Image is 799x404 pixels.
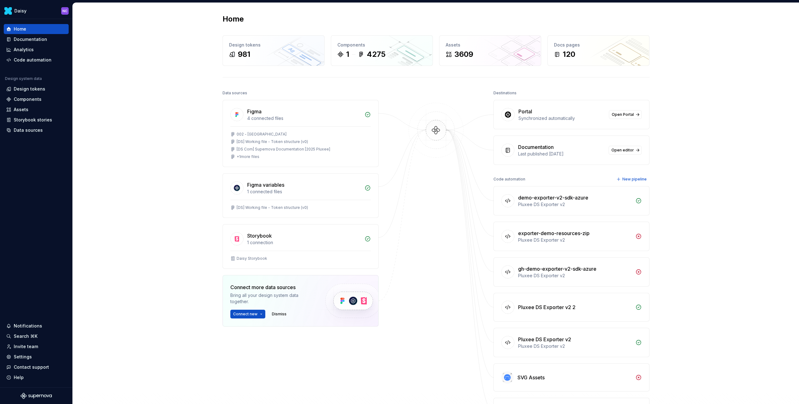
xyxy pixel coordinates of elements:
div: Connect more data sources [230,283,315,291]
div: Docs pages [554,42,643,48]
div: Portal [518,108,532,115]
a: Docs pages120 [547,35,649,66]
span: Dismiss [272,312,287,317]
div: 981 [238,49,250,59]
div: Daisy Storybook [237,256,267,261]
div: Synchronized automatically [518,115,605,121]
div: [DS] Working file - Token structure (v0) [237,139,308,144]
div: Code automation [14,57,51,63]
div: Help [14,374,24,381]
div: NC [62,8,67,13]
a: Storybook1 connectionDaisy Storybook [223,224,379,269]
div: Pluxee DS Exporter v2 [518,336,571,343]
a: Settings [4,352,69,362]
div: Assets [14,106,28,113]
a: Analytics [4,45,69,55]
div: Daisy [14,8,27,14]
div: 4275 [367,49,385,59]
div: Last published [DATE] [518,151,605,157]
a: Documentation [4,34,69,44]
a: Figma4 connected files002 - [GEOGRAPHIC_DATA][DS] Working file - Token structure (v0)[DS Com] Sup... [223,100,379,167]
div: Pluxee DS Exporter v2 [518,343,632,349]
svg: Supernova Logo [21,393,52,399]
a: Open Portal [609,110,642,119]
a: Open editor [609,146,642,155]
div: Home [14,26,26,32]
a: Components [4,94,69,104]
button: Help [4,372,69,382]
button: New pipeline [615,175,649,184]
div: Storybook stories [14,117,52,123]
div: Components [337,42,426,48]
img: 8442b5b3-d95e-456d-8131-d61e917d6403.png [4,7,12,15]
div: Figma variables [247,181,284,189]
div: exporter-demo-resources-zip [518,229,590,237]
div: 1 [346,49,349,59]
div: 120 [563,49,575,59]
div: SVG Assets [517,374,545,381]
div: Destinations [493,89,517,97]
div: gh-demo-exporter-v2-sdk-azure [518,265,596,273]
div: Design tokens [229,42,318,48]
div: 002 - [GEOGRAPHIC_DATA] [237,132,287,137]
div: Pluxee DS Exporter v2 [518,237,632,243]
div: Assets [446,42,535,48]
a: Design tokens [4,84,69,94]
div: Documentation [14,36,47,42]
div: Notifications [14,323,42,329]
div: Design tokens [14,86,45,92]
span: New pipeline [622,177,647,182]
div: 1 connection [247,239,361,246]
button: Connect new [230,310,265,318]
div: Figma [247,108,262,115]
div: demo-exporter-v2-sdk-azure [518,194,588,201]
div: Pluxee DS Exporter v2 2 [518,303,576,311]
a: Home [4,24,69,34]
a: Components14275 [331,35,433,66]
div: Code automation [493,175,525,184]
button: Dismiss [269,310,289,318]
h2: Home [223,14,244,24]
div: Pluxee DS Exporter v2 [518,273,632,279]
button: DaisyNC [1,4,71,17]
div: Data sources [223,89,247,97]
a: Design tokens981 [223,35,325,66]
div: Bring all your design system data together. [230,292,315,305]
a: Storybook stories [4,115,69,125]
div: Storybook [247,232,272,239]
div: 4 connected files [247,115,361,121]
div: + 1 more files [237,154,259,159]
div: 3609 [454,49,473,59]
div: 1 connected files [247,189,361,195]
span: Open editor [611,148,634,153]
span: Open Portal [612,112,634,117]
button: Search ⌘K [4,331,69,341]
button: Notifications [4,321,69,331]
div: Invite team [14,343,38,350]
a: Assets3609 [439,35,541,66]
div: Components [14,96,42,102]
div: Settings [14,354,32,360]
span: Connect new [233,312,257,317]
div: Design system data [5,76,42,81]
div: [DS Com] Supernova Documentation [2025 Pluxee] [237,147,330,152]
div: Analytics [14,47,34,53]
a: Assets [4,105,69,115]
div: Contact support [14,364,49,370]
a: Invite team [4,342,69,352]
div: Search ⌘K [14,333,37,339]
div: Pluxee DS Exporter v2 [518,201,632,208]
button: Contact support [4,362,69,372]
div: Data sources [14,127,43,133]
a: Figma variables1 connected files[DS] Working file - Token structure (v0) [223,173,379,218]
div: Documentation [518,143,554,151]
a: Code automation [4,55,69,65]
div: [DS] Working file - Token structure (v0) [237,205,308,210]
a: Data sources [4,125,69,135]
